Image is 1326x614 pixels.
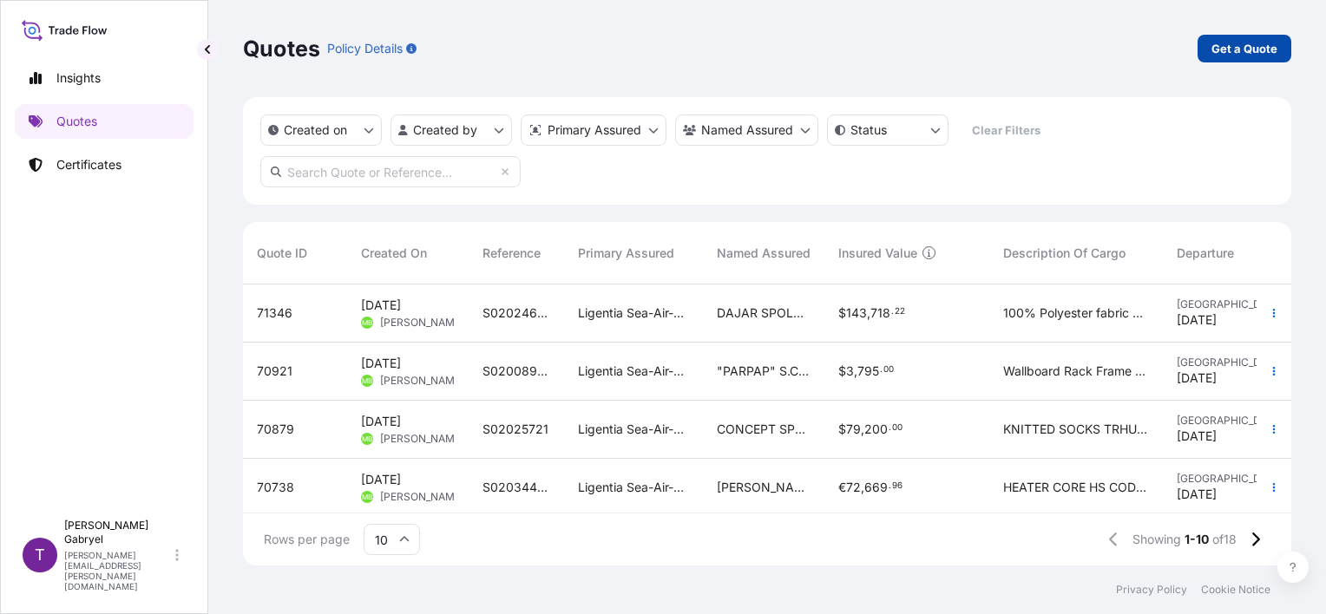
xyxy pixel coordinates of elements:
span: [DATE] [361,297,401,314]
span: Ligentia Sea-Air-Rail Sp. z o.o. [578,421,689,438]
p: Quotes [243,35,320,62]
span: Primary Assured [578,245,674,262]
span: Ligentia Sea-Air-Rail Sp. z o.o. [578,363,689,380]
span: [GEOGRAPHIC_DATA] [1177,472,1270,486]
span: 100% Polyester fabric CMAU7796872 40hc, 22300,000 kgs, 55,10 m3, 706 RLL [1003,304,1149,322]
button: createdBy Filter options [391,114,512,146]
span: 96 [892,483,903,489]
span: 71346 [257,304,292,322]
span: 718 [870,307,890,319]
p: Get a Quote [1211,40,1277,57]
span: Reference [482,245,541,262]
p: Status [850,121,887,139]
span: S02034429 [482,479,550,496]
a: Quotes [15,104,194,139]
span: [GEOGRAPHIC_DATA] [1177,297,1270,311]
span: MB [362,314,372,331]
span: DAJAR SPOLKA Z O. O. [717,304,811,322]
span: 79 [846,423,861,435]
span: . [880,367,883,373]
span: , [861,481,864,493]
span: 00 [883,367,894,373]
span: "PARPAP" S.C. [PERSON_NAME] I [PERSON_NAME] [717,363,811,380]
span: [PERSON_NAME] [380,432,464,446]
span: 70738 [257,479,294,496]
span: 22 [895,309,905,315]
span: Description Of Cargo [1003,245,1126,262]
span: 143 [846,307,867,319]
span: , [867,307,870,319]
span: 00 [892,425,903,431]
a: Certificates [15,147,194,182]
span: 3 [846,365,854,377]
span: [DATE] [1177,369,1217,387]
span: [DATE] [361,413,401,430]
button: createdOn Filter options [260,114,382,146]
p: Policy Details [327,40,403,57]
span: KNITTED SOCKS TRHU8335490 40hc, 9100,00kgs, 64,680 m3, 2000ctn TLLU5670779 40hc , 9100,00kgs, 64,... [1003,421,1149,438]
p: [PERSON_NAME][EMAIL_ADDRESS][PERSON_NAME][DOMAIN_NAME] [64,550,172,591]
span: 1-10 [1185,531,1209,548]
p: Created by [413,121,477,139]
span: Wallboard Rack Frame Toilet Tissue MRSU5654778 40hc, 11360,000 kgs, 4 pkg [1003,363,1149,380]
a: Cookie Notice [1201,583,1270,597]
span: MB [362,430,372,447]
span: of 18 [1212,531,1237,548]
span: CONCEPT SPORT SP. Z O.O. [717,421,811,438]
button: cargoOwner Filter options [675,114,818,146]
span: , [861,423,864,435]
span: [PERSON_NAME] [380,316,464,330]
span: S02008994 [482,363,550,380]
span: $ [838,423,846,435]
span: [DATE] [361,471,401,488]
span: HEATER CORE HS CODE:8415909000 CSLU6345390 40hc, 7255,210 kgs , 41,890 m3, 56 plt nr ref. SMP2025... [1003,479,1149,496]
span: , [854,365,857,377]
span: 72 [846,481,861,493]
span: [PERSON_NAME] MANUFACTURING POLAND SP.Z O.O. [717,479,811,496]
span: 669 [864,481,888,493]
span: . [891,309,894,315]
span: $ [838,365,846,377]
p: Certificates [56,156,121,173]
span: Ligentia Sea-Air-Rail Sp. z o.o. [578,304,689,322]
button: distributor Filter options [521,114,666,146]
span: 200 [864,423,888,435]
p: [PERSON_NAME] Gabryel [64,519,172,546]
a: Insights [15,61,194,95]
span: 70879 [257,421,294,438]
p: Created on [284,121,347,139]
span: Created On [361,245,427,262]
span: [PERSON_NAME] [380,490,464,504]
span: [DATE] [361,355,401,372]
span: S02024654 [482,304,550,322]
span: MB [362,488,372,506]
span: $ [838,307,846,319]
span: 795 [857,365,879,377]
span: 70921 [257,363,292,380]
span: € [838,481,846,493]
span: . [889,483,891,489]
span: [DATE] [1177,428,1217,445]
span: T [35,546,45,564]
p: Clear Filters [972,121,1040,139]
span: Ligentia Sea-Air-Rail Sp. z o.o. [578,479,689,496]
button: Clear Filters [957,116,1054,144]
span: [DATE] [1177,311,1217,329]
button: certificateStatus Filter options [827,114,949,146]
span: Quote ID [257,245,307,262]
span: [PERSON_NAME] [380,374,464,388]
span: Departure [1177,245,1234,262]
p: Insights [56,69,101,87]
span: [DATE] [1177,486,1217,503]
p: Quotes [56,113,97,130]
span: Showing [1132,531,1181,548]
a: Get a Quote [1198,35,1291,62]
span: S02025721 [482,421,548,438]
p: Named Assured [701,121,793,139]
span: Named Assured [717,245,811,262]
a: Privacy Policy [1116,583,1187,597]
span: MB [362,372,372,389]
span: Rows per page [264,531,350,548]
